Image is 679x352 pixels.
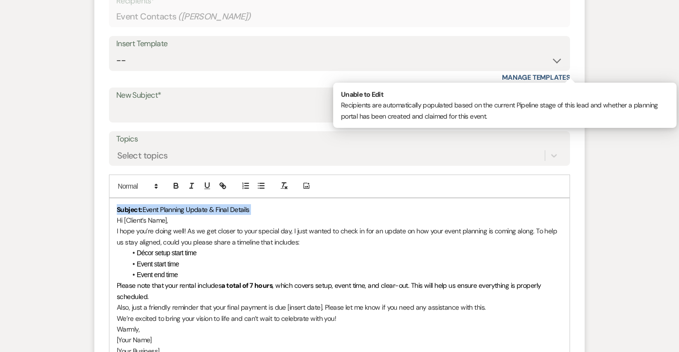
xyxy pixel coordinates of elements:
[117,149,168,162] div: Select topics
[117,281,221,290] span: Please note that your rental includes
[143,205,250,214] span: Event Planning Update & Final Details
[117,215,562,226] p: Hi [Client’s Name],
[116,88,563,103] label: New Subject*
[117,226,562,247] p: I hope you’re doing well! As we get closer to your special day, I just wanted to check in for an ...
[116,7,563,26] div: Event Contacts
[137,271,178,279] span: Event end time
[117,334,562,345] p: [Your Name]
[221,281,272,290] strong: a total of 7 hours
[117,205,143,214] strong: Subject:
[117,313,562,324] p: We’re excited to bring your vision to life and can’t wait to celebrate with you!
[341,90,383,99] strong: Unable to Edit
[117,281,543,300] span: , which covers setup, event time, and clear-out. This will help us ensure everything is properly ...
[116,132,563,146] label: Topics
[341,89,669,122] p: Recipients are automatically populated based on the current Pipeline stage of this lead and wheth...
[117,324,562,334] p: Warmly,
[137,260,179,268] span: Event start time
[137,249,197,257] span: Décor setup start time
[117,302,562,313] p: Also, just a friendly reminder that your final payment is due [insert date]. Please let me know i...
[178,10,251,23] span: ( [PERSON_NAME] )
[116,37,563,51] div: Insert Template
[502,73,570,82] a: Manage Templates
